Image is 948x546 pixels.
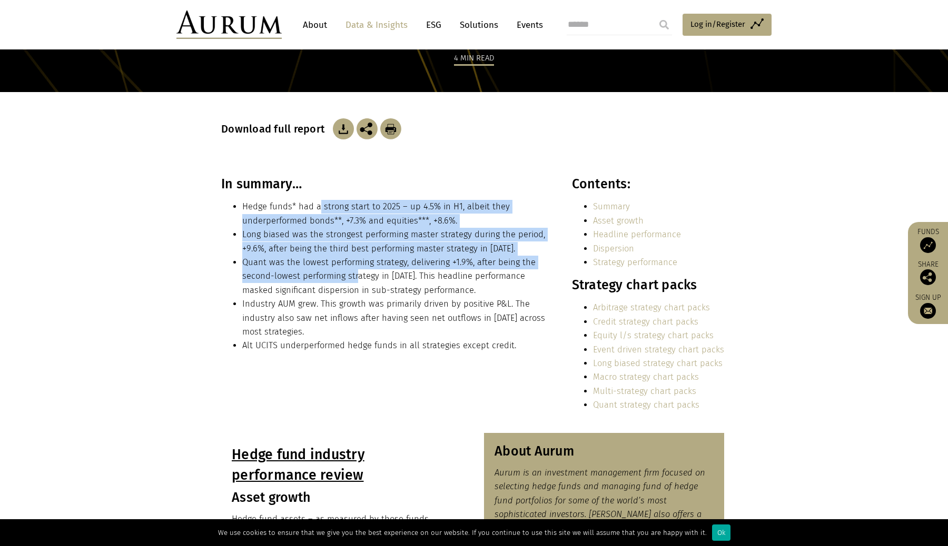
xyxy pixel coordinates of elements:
[593,400,699,410] a: Quant strategy chart packs
[380,118,401,139] img: Download Article
[242,228,549,256] li: Long biased was the strongest performing master strategy during the period, +9.6%, after being th...
[593,257,677,267] a: Strategy performance
[298,15,332,35] a: About
[232,490,451,505] h3: Asset growth
[593,372,699,382] a: Macro strategy chart packs
[511,15,543,35] a: Events
[572,176,724,192] h3: Contents:
[593,386,696,396] a: Multi-strategy chart packs
[593,201,630,211] a: Summary
[495,443,714,459] h3: About Aurum
[593,302,710,312] a: Arbitrage strategy chart packs
[654,14,675,35] input: Submit
[593,317,698,327] a: Credit strategy chart packs
[242,297,549,339] li: Industry AUM grew. This growth was primarily driven by positive P&L. The industry also saw net in...
[242,200,549,228] li: Hedge funds* had a strong start to 2025 – up 4.5% in H1, albeit they underperformed bonds**, +7.3...
[712,524,730,541] div: Ok
[920,303,936,319] img: Sign up to our newsletter
[593,330,714,340] a: Equity l/s strategy chart packs
[242,256,549,297] li: Quant was the lowest performing strategy, delivering +1.9%, after being the second-lowest perform...
[495,468,705,533] em: Aurum is an investment management firm focused on selecting hedge funds and managing fund of hedg...
[593,358,723,368] a: Long biased strategy chart packs
[683,14,772,36] a: Log in/Register
[920,269,936,285] img: Share this post
[913,227,943,253] a: Funds
[454,52,494,66] div: 4 min read
[572,277,724,293] h3: Strategy chart packs
[176,11,282,39] img: Aurum
[593,244,634,254] a: Dispersion
[913,261,943,285] div: Share
[421,15,447,35] a: ESG
[913,293,943,319] a: Sign up
[920,237,936,253] img: Access Funds
[593,345,724,355] a: Event driven strategy chart packs
[593,216,644,226] a: Asset growth
[690,18,745,31] span: Log in/Register
[242,339,549,352] li: Alt UCITS underperformed hedge funds in all strategies except credit.
[340,15,413,35] a: Data & Insights
[455,15,503,35] a: Solutions
[357,118,378,139] img: Share this post
[593,229,681,239] a: Headline performance
[221,123,330,135] h3: Download full report
[221,176,549,192] h3: In summary…
[232,446,364,483] u: Hedge fund industry performance review
[333,118,354,139] img: Download Article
